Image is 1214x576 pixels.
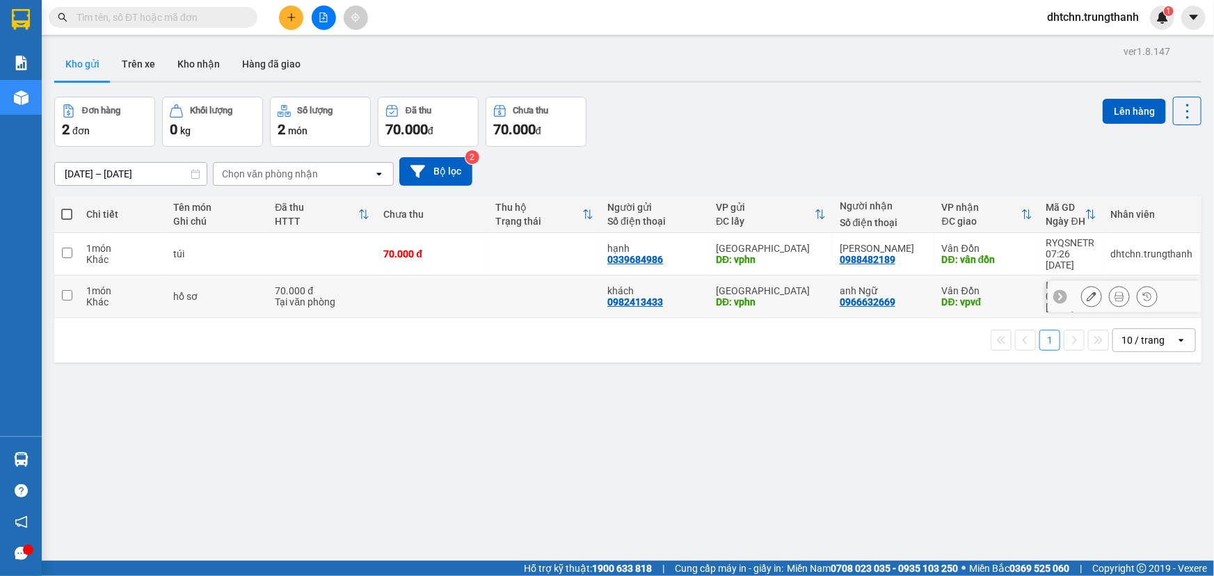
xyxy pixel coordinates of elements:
div: Người nhận [840,200,928,211]
span: Miền Nam [787,561,958,576]
div: Khác [86,296,159,307]
div: hạnh [607,243,702,254]
button: Đơn hàng2đơn [54,97,155,147]
div: ngọc anh [840,243,928,254]
div: Khối lượng [190,106,232,115]
span: search [58,13,67,22]
div: DĐ: vpvđ [942,296,1032,307]
div: 07:21 [DATE] [1046,291,1096,313]
span: caret-down [1188,11,1200,24]
div: Số lượng [298,106,333,115]
span: dhtchn.trungthanh [1036,8,1150,26]
div: Số điện thoại [840,217,928,228]
button: caret-down [1181,6,1206,30]
div: VP gửi [716,202,815,213]
span: món [288,125,308,136]
button: aim [344,6,368,30]
div: 70.000 đ [275,285,369,296]
img: warehouse-icon [14,452,29,467]
div: Đã thu [406,106,431,115]
span: message [15,547,28,560]
button: 1 [1039,330,1060,351]
div: ĐC lấy [716,216,815,227]
button: Số lượng2món [270,97,371,147]
span: 2 [62,121,70,138]
span: đ [536,125,541,136]
div: 10 / trang [1121,333,1165,347]
div: Tên món [173,202,262,213]
strong: 0369 525 060 [1009,563,1069,574]
span: file-add [319,13,328,22]
button: Đã thu70.000đ [378,97,479,147]
th: Toggle SortBy [1039,196,1103,233]
button: Trên xe [111,47,166,81]
span: Hỗ trợ kỹ thuật: [524,561,652,576]
div: Ghi chú [173,216,262,227]
div: Số điện thoại [607,216,702,227]
div: DĐ: vân đồn [942,254,1032,265]
button: Hàng đã giao [231,47,312,81]
div: dhtchn.trungthanh [1110,248,1193,259]
span: copyright [1137,563,1147,573]
span: 0 [170,121,177,138]
span: Cung cấp máy in - giấy in: [675,561,783,576]
button: Kho nhận [166,47,231,81]
img: icon-new-feature [1156,11,1169,24]
span: | [662,561,664,576]
div: 0339684986 [607,254,663,265]
th: Toggle SortBy [268,196,376,233]
svg: open [374,168,385,179]
div: Thu hộ [495,202,582,213]
div: [GEOGRAPHIC_DATA] [716,243,826,254]
span: ⚪️ [961,566,966,571]
div: 70.000 đ [383,248,481,259]
button: file-add [312,6,336,30]
span: 70.000 [385,121,428,138]
span: đ [428,125,433,136]
sup: 2 [465,150,479,164]
div: Chưa thu [383,209,481,220]
div: Vân Đồn [942,285,1032,296]
div: Tại văn phòng [275,296,369,307]
div: ĐC giao [942,216,1021,227]
div: khách [607,285,702,296]
span: plus [287,13,296,22]
div: Ngày ĐH [1046,216,1085,227]
input: Tìm tên, số ĐT hoặc mã đơn [77,10,241,25]
div: Sửa đơn hàng [1081,286,1102,307]
div: 0988482189 [840,254,895,265]
div: anh Ngữ [840,285,928,296]
span: | [1080,561,1082,576]
div: Trạng thái [495,216,582,227]
div: 0982413433 [607,296,663,307]
div: Khác [86,254,159,265]
div: Người gửi [607,202,702,213]
div: DĐ: vphn [716,254,826,265]
button: Lên hàng [1103,99,1166,124]
div: Đơn hàng [82,106,120,115]
span: 2 [278,121,285,138]
span: notification [15,515,28,529]
span: kg [180,125,191,136]
div: Nhân viên [1110,209,1193,220]
div: IM5B6M6T [1046,280,1096,291]
div: 07:26 [DATE] [1046,248,1096,271]
img: warehouse-icon [14,90,29,105]
div: 1 món [86,243,159,254]
button: Bộ lọc [399,157,472,186]
div: Vân Đồn [942,243,1032,254]
div: Mã GD [1046,202,1085,213]
button: Khối lượng0kg [162,97,263,147]
div: hồ sơ [173,291,262,302]
svg: open [1176,335,1187,346]
div: Đã thu [275,202,358,213]
sup: 1 [1164,6,1174,16]
div: Chọn văn phòng nhận [222,167,318,181]
img: solution-icon [14,56,29,70]
span: 1 [1166,6,1171,16]
strong: 0708 023 035 - 0935 103 250 [831,563,958,574]
div: Chưa thu [513,106,549,115]
th: Toggle SortBy [488,196,600,233]
div: 0966632669 [840,296,895,307]
span: aim [351,13,360,22]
